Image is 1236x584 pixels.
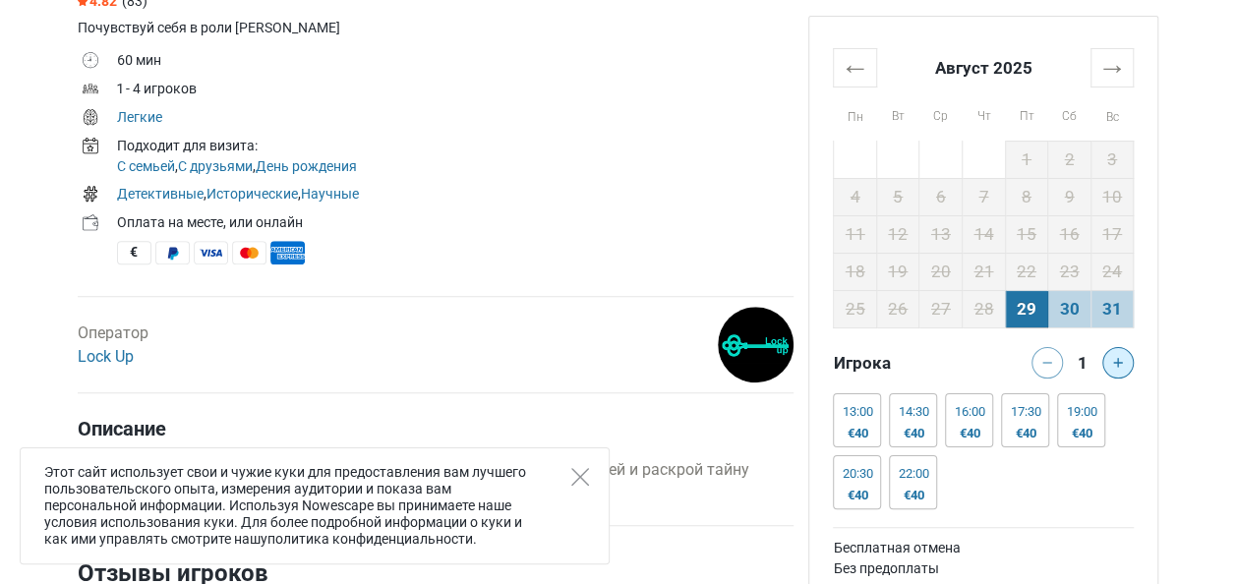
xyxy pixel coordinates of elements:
td: 19 [876,253,919,290]
span: MasterCard [232,241,266,264]
div: €40 [842,488,872,503]
div: €40 [898,426,928,441]
td: 11 [834,215,877,253]
div: 19:00 [1066,404,1096,420]
span: American Express [270,241,305,264]
td: 2 [1048,141,1091,178]
th: ← [834,48,877,87]
td: 30 [1048,290,1091,327]
td: 6 [919,178,963,215]
td: 25 [834,290,877,327]
th: Чт [963,87,1006,141]
td: 18 [834,253,877,290]
th: Вт [876,87,919,141]
a: Научные [301,186,359,202]
td: 24 [1090,253,1134,290]
td: 20 [919,253,963,290]
td: 5 [876,178,919,215]
th: Пн [834,87,877,141]
td: 13 [919,215,963,253]
a: День рождения [256,158,357,174]
div: 22:00 [898,466,928,482]
div: €40 [842,426,872,441]
div: Игрока [825,347,983,379]
span: Наличные [117,241,151,264]
div: 20:30 [842,466,872,482]
td: 12 [876,215,919,253]
div: Подходит для визита: [117,136,794,156]
td: Бесплатная отмена [833,538,1134,558]
td: 7 [963,178,1006,215]
div: 1 [1071,347,1094,375]
div: Почувствуй себя в роли [PERSON_NAME] [78,18,794,38]
div: €40 [1066,426,1096,441]
td: 1 - 4 игроков [117,77,794,105]
a: Исторические [206,186,298,202]
td: 31 [1090,290,1134,327]
a: С семьей [117,158,175,174]
td: Без предоплаты [833,558,1134,579]
th: Август 2025 [876,48,1090,87]
td: 23 [1048,253,1091,290]
a: Детективные [117,186,204,202]
td: 4 [834,178,877,215]
a: Легкие [117,109,162,125]
span: PayPal [155,241,190,264]
td: , , [117,182,794,210]
td: 1 [1005,141,1048,178]
th: Вс [1090,87,1134,141]
td: 15 [1005,215,1048,253]
td: 27 [919,290,963,327]
th: Пт [1005,87,1048,141]
div: 13:00 [842,404,872,420]
span: Visa [194,241,228,264]
td: , , [117,134,794,182]
th: Ср [919,87,963,141]
td: 16 [1048,215,1091,253]
td: 8 [1005,178,1048,215]
td: 10 [1090,178,1134,215]
th: → [1090,48,1134,87]
td: 21 [963,253,1006,290]
td: 9 [1048,178,1091,215]
img: 38af86134b65d0f1l.png [718,307,794,382]
td: 28 [963,290,1006,327]
div: 14:30 [898,404,928,420]
div: €40 [898,488,928,503]
td: 3 [1090,141,1134,178]
div: Этот сайт использует свои и чужие куки для предоставления вам лучшего пользовательского опыта, из... [20,447,610,564]
td: 14 [963,215,1006,253]
h4: Описание [78,417,794,440]
td: 29 [1005,290,1048,327]
a: С друзьями [178,158,253,174]
th: Сб [1048,87,1091,141]
a: Lock Up [78,347,134,366]
div: Оплата на месте, или онлайн [117,212,794,233]
button: Close [571,468,589,486]
div: 17:30 [1010,404,1040,420]
div: €40 [1010,426,1040,441]
div: 16:00 [954,404,984,420]
td: 26 [876,290,919,327]
div: €40 [954,426,984,441]
td: 22 [1005,253,1048,290]
td: 60 мин [117,48,794,77]
div: Оператор [78,321,148,369]
td: 17 [1090,215,1134,253]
